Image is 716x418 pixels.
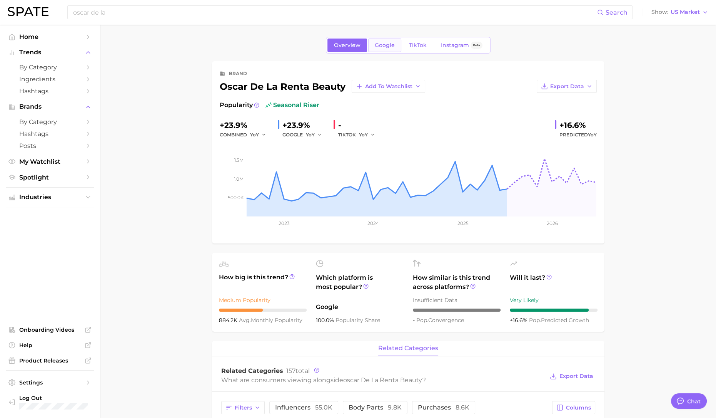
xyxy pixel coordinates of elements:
div: Very Likely [510,295,598,305]
span: Beta [473,42,480,49]
span: How big is this trend? [219,273,307,292]
span: body parts [349,405,402,411]
span: Related Categories [221,367,283,374]
a: Spotlight [6,171,94,183]
tspan: 2025 [457,220,469,226]
span: Popularity [220,101,253,110]
span: Will it last? [510,273,598,292]
img: SPATE [8,7,48,16]
span: Posts [19,142,81,149]
a: Settings [6,377,94,388]
tspan: 2023 [278,220,289,226]
span: Filters [235,405,252,411]
span: by Category [19,64,81,71]
span: 884.2k [219,317,239,324]
a: Onboarding Videos [6,324,94,336]
span: Which platform is most popular? [316,273,404,299]
button: Filters [221,401,265,414]
div: 9 / 10 [510,309,598,312]
a: Help [6,339,94,351]
abbr: popularity index [529,317,541,324]
span: total [286,367,310,374]
abbr: average [239,317,251,324]
span: TikTok [409,42,427,49]
tspan: 2024 [367,220,379,226]
button: Export Data [548,371,595,382]
span: Columns [566,405,591,411]
a: by Category [6,61,94,73]
span: popularity share [335,317,380,324]
button: Brands [6,101,94,112]
span: Export Data [559,373,593,379]
span: Ingredients [19,76,81,83]
span: 9.8k [388,404,402,411]
span: by Category [19,118,81,126]
span: Help [19,342,81,349]
span: My Watchlist [19,158,81,165]
div: +16.6% [559,119,597,131]
abbr: popularity index [416,317,428,324]
div: What are consumers viewing alongside ? [221,375,544,385]
span: Predicted [559,130,597,139]
button: Export Data [537,80,597,93]
span: influencers [275,405,332,411]
button: Industries [6,191,94,203]
a: Product Releases [6,355,94,366]
a: Hashtags [6,128,94,140]
div: - [338,119,381,131]
span: - [413,317,416,324]
span: Show [651,10,668,14]
span: Spotlight [19,174,81,181]
div: TIKTOK [338,130,381,139]
span: oscar de la renta beauty [343,376,422,384]
div: GOOGLE [282,130,327,139]
a: My Watchlist [6,156,94,168]
span: monthly popularity [239,317,302,324]
span: Brands [19,103,81,110]
a: InstagramBeta [434,39,489,52]
span: YoY [359,131,368,138]
a: Ingredients [6,73,94,85]
span: predicted growth [529,317,589,324]
div: +23.9% [220,119,272,131]
a: Google [368,39,401,52]
span: Add to Watchlist [365,83,412,90]
span: Log Out [19,394,99,401]
button: Trends [6,47,94,58]
span: Home [19,33,81,40]
span: Product Releases [19,357,81,364]
a: Log out. Currently logged in with e-mail srosen@interparfumsinc.com. [6,392,94,412]
div: Insufficient Data [413,295,501,305]
a: Overview [327,39,367,52]
span: 100.0% [316,317,335,324]
img: seasonal riser [265,102,272,108]
button: YoY [250,130,267,139]
span: Export Data [550,83,584,90]
button: ShowUS Market [649,7,710,17]
span: YoY [306,131,315,138]
button: Columns [552,401,595,414]
span: YoY [250,131,259,138]
div: – / 10 [413,309,501,312]
span: Settings [19,379,81,386]
span: convergence [416,317,464,324]
span: Trends [19,49,81,56]
div: brand [229,69,247,78]
button: YoY [306,130,322,139]
span: Hashtags [19,87,81,95]
a: Hashtags [6,85,94,97]
span: purchases [418,405,469,411]
input: Search here for a brand, industry, or ingredient [72,6,597,19]
span: US Market [671,10,700,14]
span: Hashtags [19,130,81,138]
div: +23.9% [282,119,327,131]
span: seasonal riser [265,101,319,110]
span: Industries [19,194,81,201]
span: related categories [378,345,438,352]
div: Medium Popularity [219,295,307,305]
span: Search [606,9,628,16]
div: combined [220,130,272,139]
span: Instagram [441,42,469,49]
span: YoY [588,132,597,138]
span: How similar is this trend across platforms? [413,273,501,292]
